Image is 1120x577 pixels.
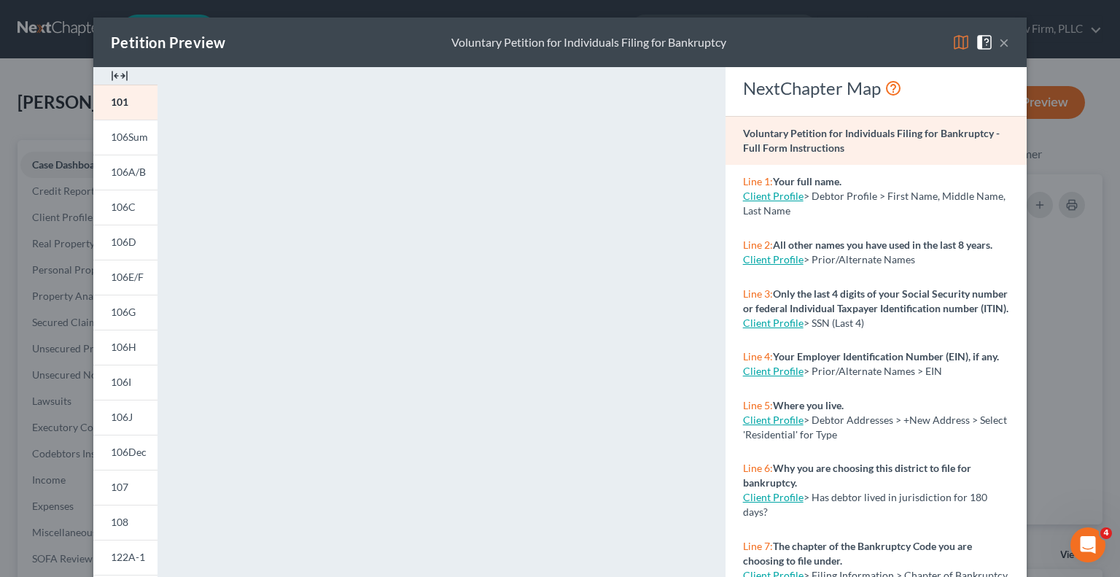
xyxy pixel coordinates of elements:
[111,446,147,458] span: 106Dec
[93,260,157,295] a: 106E/F
[804,317,864,329] span: > SSN (Last 4)
[743,414,1007,441] span: > Debtor Addresses > +New Address > Select 'Residential' for Type
[743,540,773,552] span: Line 7:
[93,365,157,400] a: 106I
[93,505,157,540] a: 108
[93,470,157,505] a: 107
[111,551,145,563] span: 122A-1
[111,96,128,108] span: 101
[111,271,144,283] span: 106E/F
[743,253,804,266] a: Client Profile
[111,481,128,493] span: 107
[952,34,970,51] img: map-eea8200ae884c6f1103ae1953ef3d486a96c86aabb227e865a55264e3737af1f.svg
[93,225,157,260] a: 106D
[111,376,131,388] span: 106I
[743,491,987,518] span: > Has debtor lived in jurisdiction for 180 days?
[804,253,915,266] span: > Prior/Alternate Names
[743,540,972,567] strong: The chapter of the Bankruptcy Code you are choosing to file under.
[743,190,804,202] a: Client Profile
[93,190,157,225] a: 106C
[93,330,157,365] a: 106H
[743,462,971,489] strong: Why you are choosing this district to file for bankruptcy.
[111,166,146,178] span: 106A/B
[743,399,773,411] span: Line 5:
[1070,527,1105,562] iframe: Intercom live chat
[111,236,136,248] span: 106D
[743,491,804,503] a: Client Profile
[93,155,157,190] a: 106A/B
[111,32,225,53] div: Petition Preview
[111,341,136,353] span: 106H
[743,190,1006,217] span: > Debtor Profile > First Name, Middle Name, Last Name
[93,400,157,435] a: 106J
[999,34,1009,51] button: ×
[111,67,128,85] img: expand-e0f6d898513216a626fdd78e52531dac95497ffd26381d4c15ee2fc46db09dca.svg
[743,365,804,377] a: Client Profile
[773,239,992,251] strong: All other names you have used in the last 8 years.
[743,414,804,426] a: Client Profile
[743,175,773,187] span: Line 1:
[743,127,1000,154] strong: Voluntary Petition for Individuals Filing for Bankruptcy - Full Form Instructions
[93,295,157,330] a: 106G
[773,399,844,411] strong: Where you live.
[743,287,773,300] span: Line 3:
[743,462,773,474] span: Line 6:
[1100,527,1112,539] span: 4
[93,85,157,120] a: 101
[111,201,136,213] span: 106C
[111,411,133,423] span: 106J
[111,306,136,318] span: 106G
[111,131,148,143] span: 106Sum
[976,34,993,51] img: help-close-5ba153eb36485ed6c1ea00a893f15db1cb9b99d6cae46e1a8edb6c62d00a1a76.svg
[451,34,726,51] div: Voluntary Petition for Individuals Filing for Bankruptcy
[93,120,157,155] a: 106Sum
[773,175,841,187] strong: Your full name.
[743,350,773,363] span: Line 4:
[743,239,773,251] span: Line 2:
[743,287,1008,314] strong: Only the last 4 digits of your Social Security number or federal Individual Taxpayer Identificati...
[804,365,942,377] span: > Prior/Alternate Names > EIN
[743,317,804,329] a: Client Profile
[93,435,157,470] a: 106Dec
[93,540,157,575] a: 122A-1
[111,516,128,528] span: 108
[773,350,999,363] strong: Your Employer Identification Number (EIN), if any.
[743,77,1009,100] div: NextChapter Map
